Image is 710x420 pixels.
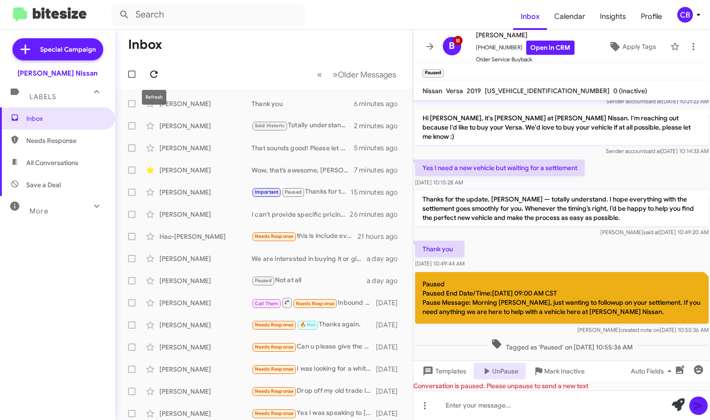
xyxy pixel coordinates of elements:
[367,276,405,285] div: a day ago
[338,70,396,80] span: Older Messages
[142,90,166,105] div: Refresh
[252,408,376,419] div: Yes I was speaking to [PERSON_NAME] he said i had to come up with 1500
[547,3,593,30] a: Calendar
[159,121,252,130] div: [PERSON_NAME]
[29,207,48,215] span: More
[252,275,367,286] div: Not at all
[415,110,709,145] p: Hi [PERSON_NAME], it's [PERSON_NAME] at [PERSON_NAME] Nissan. I'm reaching out because I'd like t...
[449,39,455,53] span: B
[476,41,575,55] span: [PHONE_NUMBER]
[255,278,272,284] span: Paused
[634,3,669,30] a: Profile
[285,189,302,195] span: Paused
[252,297,376,308] div: Inbound Call
[311,65,328,84] button: Previous
[159,99,252,108] div: [PERSON_NAME]
[300,322,316,328] span: 🔥 Hot
[476,55,575,64] span: Older Service Buyback
[593,3,634,30] a: Insights
[252,166,354,175] div: Wow, that’s awesome, [PERSON_NAME] — a 2023 [PERSON_NAME] with only 3k miles sounds incredible! I...
[159,409,252,418] div: [PERSON_NAME]
[474,363,526,379] button: UnPause
[421,363,466,379] span: Templates
[376,387,405,396] div: [DATE]
[376,343,405,352] div: [DATE]
[677,7,693,23] div: CB
[252,187,351,197] div: Thanks for the reply, [PERSON_NAME]! Totally understand. Just to clarify — if we buy your Rogue, ...
[351,188,405,197] div: 15 minutes ago
[376,365,405,374] div: [DATE]
[467,87,481,95] span: 2019
[422,87,442,95] span: Nissan
[327,65,402,84] button: Next
[669,7,700,23] button: CB
[376,298,405,308] div: [DATE]
[12,38,103,60] a: Special Campaign
[252,120,354,131] div: Totally understand, [PERSON_NAME]. The market’s changed quite a bit since then. No pressure at al...
[526,363,592,379] button: Mark Inactive
[252,342,376,352] div: Can u please give the details of the car?
[544,363,585,379] span: Mark Inactive
[376,409,405,418] div: [DATE]
[577,326,708,333] span: [PERSON_NAME] [DATE] 10:55:36 AM
[526,41,575,55] a: Open in CRM
[415,272,709,324] p: Paused Paused End Date/Time:[DATE] 09:00 AM CST Pause Message: Morning [PERSON_NAME], just wantin...
[487,338,636,352] span: Tagged as 'Paused' on [DATE] 10:55:36 AM
[128,37,162,52] h1: Inbox
[159,365,252,374] div: [PERSON_NAME]
[252,99,354,108] div: Thank you
[159,254,252,263] div: [PERSON_NAME]
[252,210,350,219] div: I can't provide specific pricing, but if you’re interested in selling your Civic, I’d love to hel...
[252,364,376,374] div: I was looking for a white xt5. The one you show is silver. Do you have any other ones
[620,326,659,333] span: created note on
[255,123,285,129] span: Sold Historic
[446,87,463,95] span: Versa
[476,30,575,41] span: [PERSON_NAME]
[415,191,709,226] p: Thanks for the update, [PERSON_NAME] — totally understand. I hope everything with the settlement ...
[415,160,585,176] p: Yes I need a new vehicle but waiting for a settlement
[622,38,656,55] span: Apply Tags
[159,276,252,285] div: [PERSON_NAME]
[645,148,661,154] span: said at
[354,143,405,153] div: 5 minutes ago
[613,87,647,95] span: 0 (Inactive)
[255,366,294,372] span: Needs Response
[333,69,338,80] span: »
[111,4,305,26] input: Search
[598,38,666,55] button: Apply Tags
[367,254,405,263] div: a day ago
[645,98,661,105] span: said at
[492,363,518,379] span: UnPause
[376,320,405,330] div: [DATE]
[29,93,56,101] span: Labels
[354,166,405,175] div: 7 minutes ago
[252,231,358,242] div: this is include every fee and taxes
[26,114,105,123] span: Inbox
[18,69,98,78] div: [PERSON_NAME] Nissan
[159,343,252,352] div: [PERSON_NAME]
[413,363,474,379] button: Templates
[159,387,252,396] div: [PERSON_NAME]
[600,229,708,236] span: [PERSON_NAME] [DATE] 10:49:20 AM
[252,319,376,330] div: Thanks again.
[623,363,682,379] button: Auto Fields
[255,410,294,416] span: Needs Response
[252,386,376,396] div: Drop off my old trade in car*
[26,136,105,145] span: Needs Response
[631,363,675,379] span: Auto Fields
[26,180,61,189] span: Save a Deal
[40,45,96,54] span: Special Campaign
[358,232,405,241] div: 21 hours ago
[255,233,294,239] span: Needs Response
[354,99,405,108] div: 6 minutes ago
[415,241,464,257] p: Thank you
[415,260,464,267] span: [DATE] 10:49:44 AM
[422,69,444,77] small: Paused
[513,3,547,30] a: Inbox
[643,229,659,236] span: said at
[252,143,354,153] div: That sounds good! Please let me know if you or your wife have any questions or would like to disc...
